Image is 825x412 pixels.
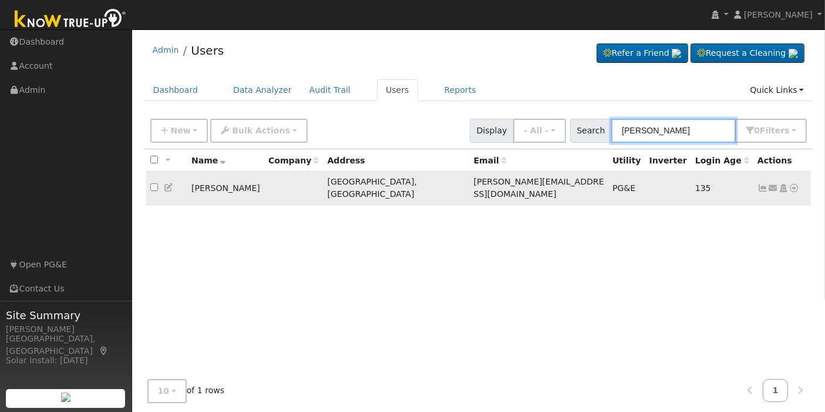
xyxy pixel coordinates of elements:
button: 10 [147,379,187,403]
span: PG&E [612,183,635,193]
div: Solar Install: [DATE] [6,354,126,367]
a: john.huelskamp1@gmail.com [768,182,779,195]
span: 10 [158,386,170,396]
span: Site Summary [6,307,126,323]
a: 1 [763,379,789,402]
span: Display [470,119,514,143]
button: - All - [513,119,566,143]
span: Email [474,156,507,165]
img: Know True-Up [9,6,132,33]
span: Company name [268,156,319,165]
div: [PERSON_NAME] [6,323,126,336]
span: [PERSON_NAME] [744,10,813,19]
div: Utility [612,155,641,167]
a: Dashboard [144,79,207,101]
a: Audit Trail [301,79,359,101]
span: Filter [760,126,790,135]
div: Address [328,155,466,167]
a: Login As [778,183,789,193]
a: Reports [436,79,485,101]
a: Show Graph [757,183,768,193]
img: retrieve [61,393,70,402]
a: Other actions [789,182,800,195]
button: New [150,119,208,143]
button: 0Filters [735,119,807,143]
div: Actions [757,155,807,167]
img: retrieve [672,49,681,58]
span: 05/31/2025 3:15:03 PM [695,183,711,193]
input: Search [611,119,736,143]
span: Search [570,119,612,143]
a: Users [377,79,418,101]
a: Edit User [164,183,174,192]
a: Refer a Friend [597,43,688,63]
td: [GEOGRAPHIC_DATA], [GEOGRAPHIC_DATA] [323,172,469,205]
td: [PERSON_NAME] [187,172,264,205]
span: New [170,126,190,135]
a: Request a Cleaning [691,43,804,63]
a: Users [191,43,224,58]
span: [PERSON_NAME][EMAIL_ADDRESS][DOMAIN_NAME] [474,177,604,199]
a: Quick Links [741,79,813,101]
img: retrieve [789,49,798,58]
span: of 1 rows [147,379,225,403]
div: [GEOGRAPHIC_DATA], [GEOGRAPHIC_DATA] [6,333,126,357]
span: Bulk Actions [232,126,290,135]
span: Days since last login [695,156,749,165]
span: s [784,126,789,135]
span: Name [191,156,226,165]
a: Data Analyzer [224,79,301,101]
div: Inverter [649,155,687,167]
button: Bulk Actions [210,119,307,143]
a: Admin [153,45,179,55]
a: Map [99,346,109,356]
